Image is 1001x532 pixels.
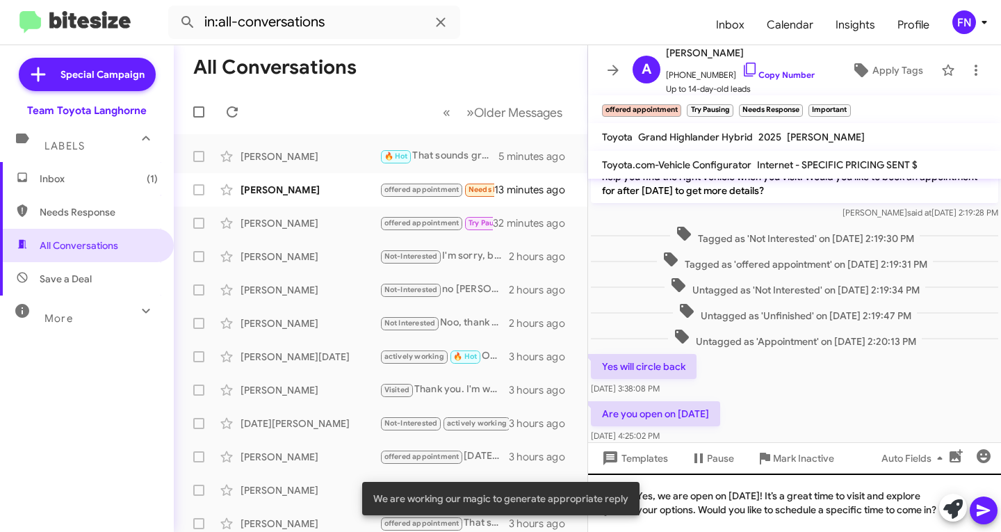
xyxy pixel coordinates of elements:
[241,450,380,464] div: [PERSON_NAME]
[241,183,380,197] div: [PERSON_NAME]
[40,205,158,219] span: Needs Response
[241,250,380,264] div: [PERSON_NAME]
[384,419,438,428] span: Not-Interested
[27,104,147,118] div: Team Toyota Langhorne
[469,218,509,227] span: Try Pausing
[679,446,745,471] button: Pause
[668,328,922,348] span: Untagged as 'Appointment' on [DATE] 2:20:13 PM
[241,517,380,531] div: [PERSON_NAME]
[241,483,380,497] div: [PERSON_NAME]
[591,354,697,379] p: Yes will circle back
[657,251,933,271] span: Tagged as 'offered appointment' on [DATE] 2:19:31 PM
[666,82,815,96] span: Up to 14-day-old leads
[380,315,509,331] div: Noo, thank [PERSON_NAME]
[886,5,941,45] a: Profile
[591,401,720,426] p: Are you open on [DATE]
[44,312,73,325] span: More
[509,450,576,464] div: 3 hours ago
[670,225,920,245] span: Tagged as 'Not Interested' on [DATE] 2:19:30 PM
[384,218,459,227] span: offered appointment
[602,159,751,171] span: Toyota.com-Vehicle Configurator
[881,446,948,471] span: Auto Fields
[739,104,803,117] small: Needs Response
[745,446,845,471] button: Mark Inactive
[40,272,92,286] span: Save a Deal
[705,5,756,45] a: Inbox
[907,207,931,218] span: said at
[602,131,633,143] span: Toyota
[707,446,734,471] span: Pause
[474,105,562,120] span: Older Messages
[384,385,409,394] span: Visited
[642,58,651,81] span: A
[941,10,986,34] button: FN
[756,5,824,45] a: Calendar
[380,449,509,465] div: [DATE] should work great! I am going to just double check to confirm availability. Are you open t...
[638,131,753,143] span: Grand Highlander Hybrid
[380,382,509,398] div: Thank you. I'm waiting for more
[384,285,438,294] span: Not-Interested
[384,252,438,261] span: Not-Interested
[494,183,576,197] div: 13 minutes ago
[599,446,668,471] span: Templates
[588,474,1001,532] div: Yes, we are open on [DATE]! It’s a great time to visit and explore your options. Would you like t...
[509,417,576,430] div: 3 hours ago
[44,140,85,152] span: Labels
[665,277,925,297] span: Untagged as 'Not Interested' on [DATE] 2:19:34 PM
[384,185,459,194] span: offered appointment
[509,383,576,397] div: 3 hours ago
[509,250,576,264] div: 2 hours ago
[673,303,917,323] span: Untagged as 'Unfinished' on [DATE] 2:19:47 PM
[241,417,380,430] div: [DATE][PERSON_NAME]
[384,452,459,461] span: offered appointment
[380,348,509,364] div: Ok i will
[19,58,156,91] a: Special Campaign
[380,282,509,298] div: no [PERSON_NAME] sold thanks
[466,104,474,121] span: »
[384,319,436,328] span: Not Interested
[193,56,357,79] h1: All Conversations
[241,150,380,163] div: [PERSON_NAME]
[380,148,498,164] div: That sounds great! Please let me know what time works for you, so we can prepare for your visit.
[241,283,380,297] div: [PERSON_NAME]
[458,98,571,127] button: Next
[588,446,679,471] button: Templates
[447,419,507,428] span: actively working
[602,104,681,117] small: offered appointment
[40,172,158,186] span: Inbox
[824,5,886,45] a: Insights
[787,131,865,143] span: [PERSON_NAME]
[469,185,528,194] span: Needs Response
[757,159,918,171] span: Internet - SPECIFIC PRICING SENT $
[666,61,815,82] span: [PHONE_NUMBER]
[384,152,408,161] span: 🔥 Hot
[591,383,660,394] span: [DATE] 3:38:08 PM
[380,248,509,264] div: I'm sorry, but I'm gonna have to pass on looking at the Toyota Highlander hybrid, but thank you f...
[498,150,576,163] div: 5 minutes ago
[380,215,493,231] div: Are you open on [DATE]
[808,104,850,117] small: Important
[168,6,460,39] input: Search
[742,70,815,80] a: Copy Number
[952,10,976,34] div: FN
[373,492,628,506] span: We are working our magic to generate appropriate reply
[241,216,380,230] div: [PERSON_NAME]
[839,58,934,83] button: Apply Tags
[60,67,145,81] span: Special Campaign
[687,104,733,117] small: Try Pausing
[773,446,834,471] span: Mark Inactive
[843,207,998,218] span: [PERSON_NAME] [DATE] 2:19:28 PM
[380,182,494,198] div: I think [DATE] around 4:30 or 5 would work best
[241,316,380,330] div: [PERSON_NAME]
[493,216,576,230] div: 32 minutes ago
[870,446,959,471] button: Auto Fields
[40,239,118,252] span: All Conversations
[509,283,576,297] div: 2 hours ago
[435,98,571,127] nav: Page navigation example
[384,352,444,361] span: actively working
[666,45,815,61] span: [PERSON_NAME]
